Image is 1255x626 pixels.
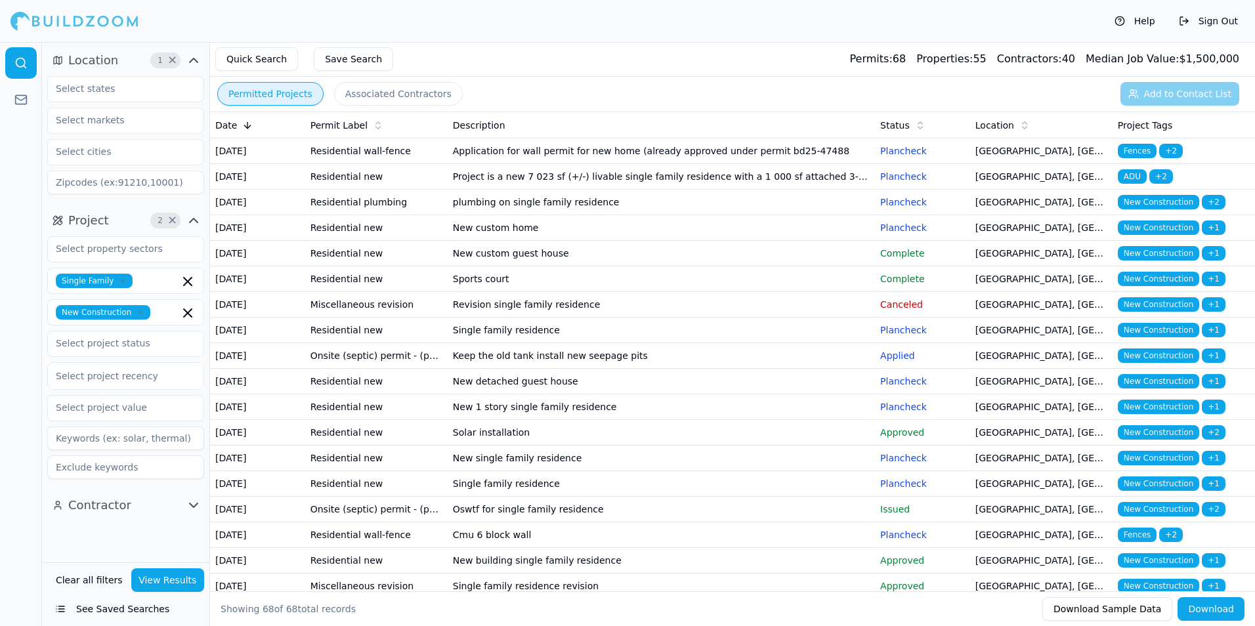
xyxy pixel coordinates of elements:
td: [DATE] [210,369,305,394]
span: + 1 [1202,220,1225,235]
td: Onsite (septic) permit - (phase 2) [305,343,448,369]
button: View Results [131,568,205,592]
span: Location [68,51,118,70]
button: Associated Contractors [334,82,463,106]
span: Contractor [68,496,131,514]
span: New Construction [1118,400,1199,414]
input: Select cities [48,140,187,163]
input: Keywords (ex: solar, thermal) [47,427,204,450]
td: [DATE] [210,343,305,369]
td: New building single family residence [448,548,875,574]
p: Plancheck [880,221,965,234]
td: Residential new [305,318,448,343]
span: + 2 [1202,195,1225,209]
td: [DATE] [210,292,305,318]
span: New Construction [1118,195,1199,209]
td: Miscellaneous revision [305,292,448,318]
input: Select project value [48,396,187,419]
td: Single family residence [448,318,875,343]
td: [DATE] [210,241,305,266]
td: Single family residence [448,471,875,497]
span: New Construction [1118,579,1199,593]
span: New Construction [1118,374,1199,388]
td: New 1 story single family residence [448,394,875,420]
span: Clear Project filters [167,217,177,224]
span: Single Family [56,274,133,288]
input: Select states [48,77,187,100]
p: Plancheck [880,451,965,465]
td: [DATE] [210,318,305,343]
td: [GEOGRAPHIC_DATA], [GEOGRAPHIC_DATA] [970,471,1113,497]
td: [DATE] [210,266,305,292]
span: Location [975,119,1014,132]
span: Project Tags [1118,119,1172,132]
td: [GEOGRAPHIC_DATA], [GEOGRAPHIC_DATA] [970,394,1113,420]
input: Exclude keywords [47,455,204,479]
td: [GEOGRAPHIC_DATA], [GEOGRAPHIC_DATA] [970,138,1113,164]
p: Approved [880,426,965,439]
td: Residential new [305,241,448,266]
span: Date [215,119,237,132]
div: 55 [916,51,987,67]
td: Residential plumbing [305,190,448,215]
td: [GEOGRAPHIC_DATA], [GEOGRAPHIC_DATA] [970,292,1113,318]
p: Plancheck [880,170,965,183]
td: [GEOGRAPHIC_DATA], [GEOGRAPHIC_DATA] [970,241,1113,266]
button: Clear all filters [53,568,126,592]
span: Fences [1118,528,1157,542]
span: + 2 [1159,144,1183,158]
button: Save Search [314,47,393,71]
td: Residential wall-fence [305,522,448,548]
td: [DATE] [210,164,305,190]
td: [GEOGRAPHIC_DATA], [GEOGRAPHIC_DATA] [970,446,1113,471]
td: Residential new [305,471,448,497]
td: Residential new [305,164,448,190]
span: ADU [1118,169,1147,184]
td: Keep the old tank install new seepage pits [448,343,875,369]
span: 2 [154,214,167,227]
td: [GEOGRAPHIC_DATA], [GEOGRAPHIC_DATA] [970,574,1113,599]
td: [DATE] [210,471,305,497]
p: Applied [880,349,965,362]
span: + 1 [1202,553,1225,568]
input: Select project status [48,331,187,355]
span: + 1 [1202,272,1225,286]
td: Application for wall permit for new home (already approved under permit bd25-47488 [448,138,875,164]
span: + 2 [1159,528,1183,542]
td: Solar installation [448,420,875,446]
button: Contractor [47,495,204,516]
span: New Construction [1118,246,1199,261]
td: [GEOGRAPHIC_DATA], [GEOGRAPHIC_DATA] [970,522,1113,548]
span: + 1 [1202,297,1225,312]
span: 68 [286,604,298,614]
span: + 1 [1202,323,1225,337]
span: Median Job Value: [1086,52,1179,65]
span: + 1 [1202,374,1225,388]
p: Plancheck [880,400,965,413]
p: Plancheck [880,144,965,157]
span: + 1 [1202,348,1225,363]
td: [DATE] [210,138,305,164]
p: Plancheck [880,477,965,490]
p: Complete [880,247,965,260]
span: New Construction [1118,451,1199,465]
td: [GEOGRAPHIC_DATA], [GEOGRAPHIC_DATA] [970,164,1113,190]
td: [DATE] [210,420,305,446]
td: Single family residence revision [448,574,875,599]
td: Revision single family residence [448,292,875,318]
span: New Construction [56,305,150,320]
button: Help [1108,10,1162,31]
span: + 1 [1202,246,1225,261]
button: Location1Clear Location filters [47,50,204,71]
span: New Construction [1118,553,1199,568]
td: [DATE] [210,446,305,471]
td: [GEOGRAPHIC_DATA], [GEOGRAPHIC_DATA] [970,369,1113,394]
td: New single family residence [448,446,875,471]
td: [DATE] [210,497,305,522]
span: 68 [263,604,274,614]
span: + 1 [1202,579,1225,593]
td: Residential new [305,394,448,420]
span: + 1 [1202,451,1225,465]
td: [DATE] [210,215,305,241]
span: Fences [1118,144,1157,158]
